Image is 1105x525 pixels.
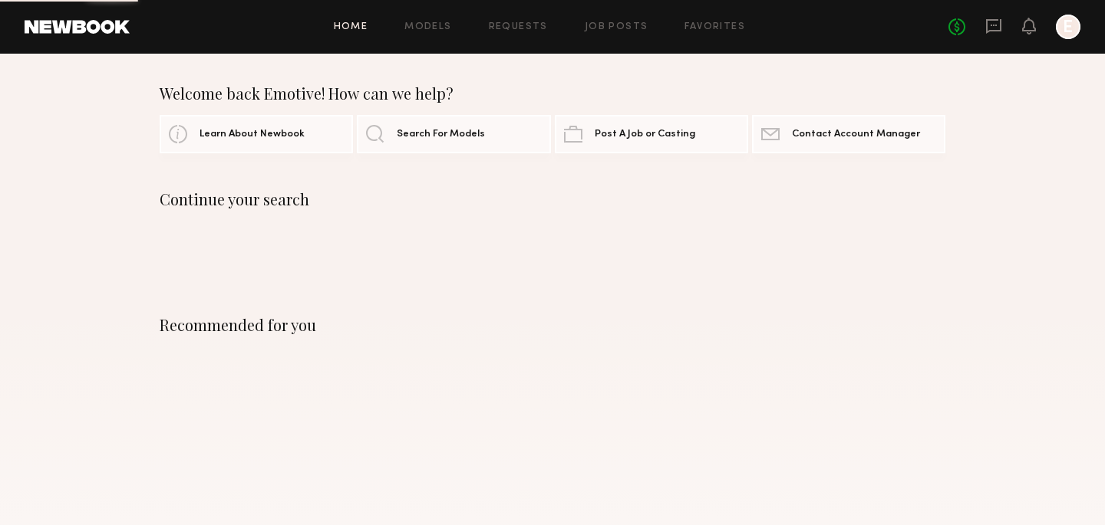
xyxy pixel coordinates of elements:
a: Home [334,22,368,32]
a: Contact Account Manager [752,115,945,153]
span: Post A Job or Casting [595,130,695,139]
span: Contact Account Manager [792,130,920,139]
div: Recommended for you [160,316,945,334]
a: Favorites [684,22,745,32]
div: Welcome back Emotive! How can we help? [160,84,945,103]
a: Post A Job or Casting [555,115,748,153]
a: Learn About Newbook [160,115,353,153]
a: Search For Models [357,115,550,153]
span: Learn About Newbook [200,130,305,139]
a: Requests [489,22,548,32]
span: Search For Models [397,130,485,139]
a: Models [404,22,451,32]
a: Job Posts [585,22,648,32]
div: Continue your search [160,190,945,208]
a: E [1056,15,1080,39]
